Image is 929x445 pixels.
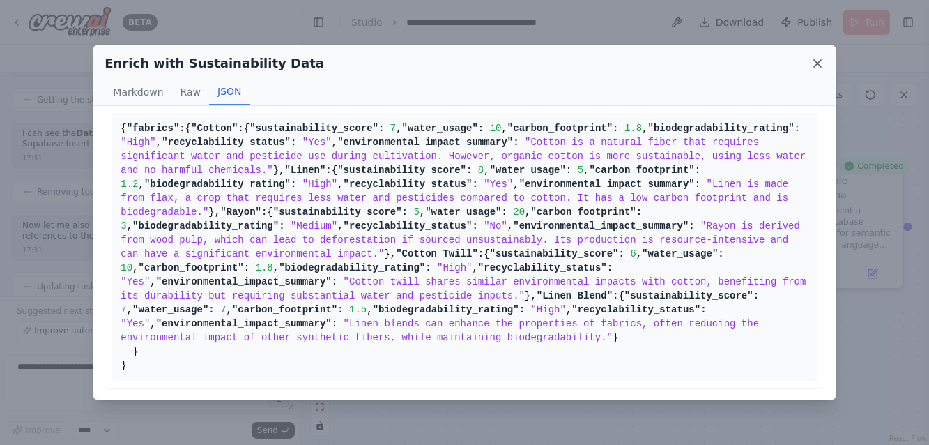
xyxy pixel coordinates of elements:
[105,54,324,73] h2: Enrich with Sustainability Data
[344,220,478,232] span: "recyclability_status":
[589,165,700,176] span: "carbon_footprint":
[220,206,267,218] span: "Rayon":
[425,206,507,218] span: "water_usage":
[162,137,296,148] span: "recyclability_status":
[624,290,759,301] span: "sustainability_score":
[121,262,132,273] span: 10
[121,220,806,259] span: "Rayon is derived from wood pulp, which can lead to deforestation if sourced unsustainably. Its p...
[121,276,811,301] span: "Cotton twill shares similar environmental impacts with cotton, benefiting from its durability bu...
[121,137,155,148] span: "High"
[519,179,700,190] span: "environmental_impact_summary":
[484,220,507,232] span: "No"
[139,262,250,273] span: "carbon_footprint":
[571,304,706,315] span: "recyclability_status":
[478,165,484,176] span: 8
[156,276,337,287] span: "environmental_impact_summary":
[220,304,226,315] span: 7
[291,220,337,232] span: "Medium"
[132,304,215,315] span: "water_usage":
[121,318,150,329] span: "Yes"
[144,179,296,190] span: "biodegradability_rating":
[349,304,367,315] span: 1.5
[344,179,478,190] span: "recyclability_status":
[530,206,642,218] span: "carbon_footprint":
[156,318,337,329] span: "environmental_impact_summary":
[642,248,724,259] span: "water_usage":
[513,206,525,218] span: 20
[507,123,619,134] span: "carbon_footprint":
[256,262,273,273] span: 1.8
[121,179,794,218] span: "Linen is made from flax, a crop that requires less water and pesticides compared to cotton. It h...
[373,304,525,315] span: "biodegradability_rating":
[121,220,126,232] span: 3
[490,123,502,134] span: 10
[624,123,642,134] span: 1.8
[112,113,816,381] pre: { { { , , , , , }, { , , , , , }, { , , , , , }, { , , , , , }, { , , , , , } } }
[121,304,126,315] span: 7
[390,123,396,134] span: 7
[337,137,519,148] span: "environmental_impact_summary":
[537,290,619,301] span: "Linen Blend":
[132,220,284,232] span: "biodegradability_rating":
[172,79,209,105] button: Raw
[478,262,613,273] span: "recyclability_status":
[191,123,244,134] span: "Cotton":
[630,248,636,259] span: 6
[578,165,583,176] span: 5
[121,276,150,287] span: "Yes"
[396,248,484,259] span: "Cotton Twill":
[402,123,484,134] span: "water_usage":
[302,179,337,190] span: "High"
[484,179,513,190] span: "Yes"
[490,165,572,176] span: "water_usage":
[105,79,171,105] button: Markdown
[249,123,384,134] span: "sustainability_score":
[209,79,250,105] button: JSON
[302,137,332,148] span: "Yes"
[437,262,472,273] span: "High"
[530,304,565,315] span: "High"
[513,220,694,232] span: "environmental_impact_summary":
[121,318,765,343] span: "Linen blends can enhance the properties of fabrics, often reducing the environmental impact of o...
[121,179,138,190] span: 1.2
[337,165,472,176] span: "sustainability_score":
[279,262,431,273] span: "biodegradability_rating":
[413,206,419,218] span: 5
[648,123,800,134] span: "biodegradability_rating":
[121,137,811,176] span: "Cotton is a natural fiber that requires significant water and pesticide use during cultivation. ...
[232,304,344,315] span: "carbon_footprint":
[285,165,332,176] span: "Linen":
[273,206,408,218] span: "sustainability_score":
[127,123,185,134] span: "fabrics":
[490,248,624,259] span: "sustainability_score":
